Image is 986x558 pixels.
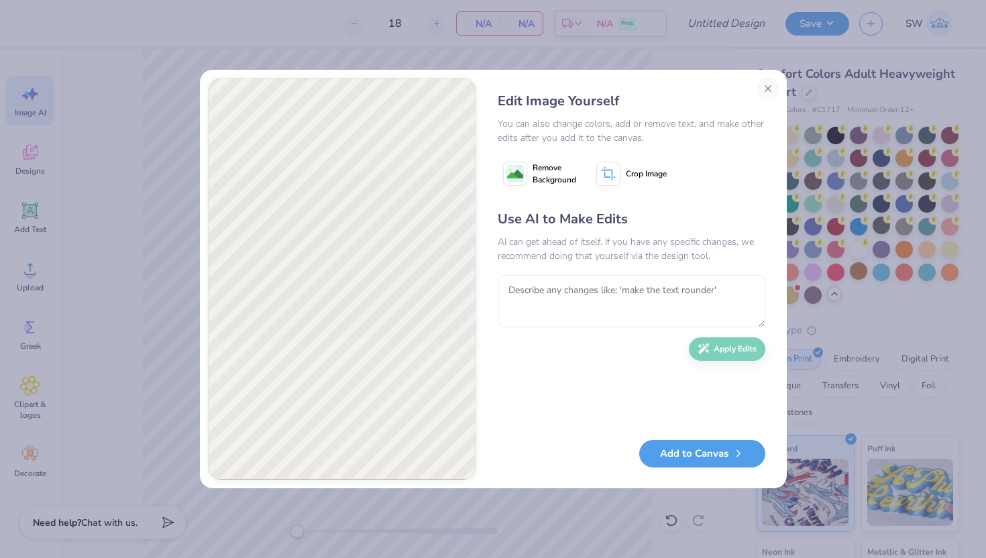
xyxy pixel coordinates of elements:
[498,117,765,145] div: You can also change colors, add or remove text, and make other edits after you add it to the canvas.
[498,91,765,111] div: Edit Image Yourself
[498,209,765,229] div: Use AI to Make Edits
[498,235,765,263] div: AI can get ahead of itself. If you have any specific changes, we recommend doing that yourself vi...
[498,157,582,190] button: Remove Background
[757,78,779,99] button: Close
[626,168,667,180] span: Crop Image
[591,157,675,190] button: Crop Image
[639,440,765,467] button: Add to Canvas
[533,162,576,186] span: Remove Background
